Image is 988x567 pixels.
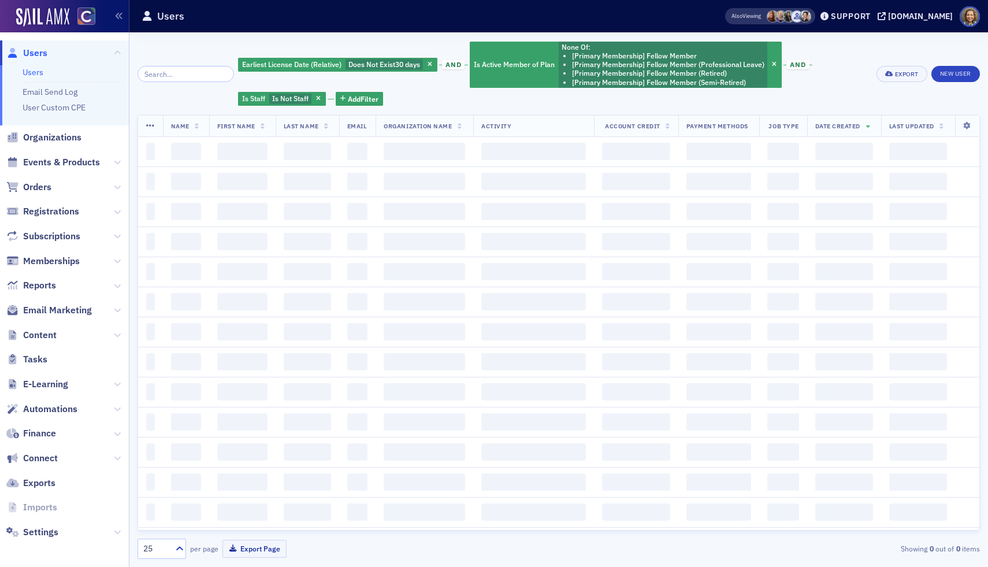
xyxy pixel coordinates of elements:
button: AddFilter [336,92,383,106]
span: ‌ [347,293,368,310]
span: ‌ [384,143,465,160]
span: ‌ [217,353,268,370]
span: ‌ [602,473,670,491]
a: User Custom CPE [23,102,86,113]
span: ‌ [284,143,331,160]
span: ‌ [481,473,586,491]
a: Reports [6,279,56,292]
span: ‌ [602,143,670,160]
span: ‌ [686,143,751,160]
span: ‌ [602,413,670,431]
span: ‌ [171,473,201,491]
span: ‌ [889,413,947,431]
span: ‌ [686,263,751,280]
a: Automations [6,403,77,416]
a: Tasks [6,353,47,366]
span: ‌ [686,443,751,461]
span: ‌ [815,173,873,190]
span: ‌ [384,233,465,250]
span: ‌ [815,443,873,461]
a: Exports [6,477,55,490]
span: Alicia Gelinas [775,10,787,23]
span: Finance [23,427,56,440]
span: ‌ [171,173,201,190]
span: ‌ [217,383,268,401]
span: ‌ [146,443,155,461]
span: ‌ [146,413,155,431]
button: and [439,60,468,69]
span: ‌ [146,263,155,280]
span: ‌ [481,233,586,250]
div: Export [895,71,919,77]
span: ‌ [481,293,586,310]
span: ‌ [384,263,465,280]
button: and [783,60,812,69]
span: ‌ [384,413,465,431]
a: Users [23,67,43,77]
img: SailAMX [16,8,69,27]
span: ‌ [347,173,368,190]
span: ‌ [146,143,155,160]
span: Organization Name [384,122,452,130]
span: ‌ [602,173,670,190]
span: ‌ [815,293,873,310]
span: Activity [481,122,511,130]
span: Reports [23,279,56,292]
li: [Primary Membership] Fellow Member (Professional Leave) [572,60,764,69]
a: Registrations [6,205,79,218]
span: First Name [217,122,255,130]
span: ‌ [347,473,368,491]
img: SailAMX [77,8,95,25]
span: ‌ [171,263,201,280]
span: Memberships [23,255,80,268]
span: ‌ [815,233,873,250]
span: ‌ [815,473,873,491]
span: ‌ [384,503,465,521]
span: ‌ [284,263,331,280]
a: Orders [6,181,51,194]
span: ‌ [384,383,465,401]
li: [Primary Membership] Fellow Member (Retired) [572,69,764,77]
input: Search… [138,66,234,82]
span: ‌ [347,263,368,280]
div: Showing out of items [707,543,980,554]
span: ‌ [767,443,799,461]
span: ‌ [481,323,586,340]
span: ‌ [767,143,799,160]
span: ‌ [284,293,331,310]
span: ‌ [481,503,586,521]
span: ‌ [146,473,155,491]
span: ‌ [217,503,268,521]
span: Email [347,122,367,130]
span: ‌ [347,383,368,401]
span: ‌ [602,503,670,521]
span: ‌ [481,143,586,160]
span: ‌ [815,503,873,521]
span: ‌ [815,383,873,401]
span: ‌ [217,323,268,340]
span: ‌ [284,413,331,431]
button: [DOMAIN_NAME] [878,12,957,20]
span: Tasks [23,353,47,366]
span: Payment Methods [686,122,748,130]
h1: Users [157,9,184,23]
a: New User [931,66,980,82]
span: ‌ [384,293,465,310]
strong: 0 [954,543,962,554]
span: Exports [23,477,55,490]
span: ‌ [815,263,873,280]
span: Last Updated [889,122,934,130]
span: ‌ [217,443,268,461]
strong: 0 [927,543,935,554]
span: ‌ [347,143,368,160]
a: Email Send Log [23,87,77,97]
a: E-Learning [6,378,68,391]
span: ‌ [889,323,947,340]
div: Also [731,12,742,20]
span: ‌ [284,503,331,521]
span: ‌ [767,473,799,491]
a: Organizations [6,131,81,144]
span: ‌ [767,263,799,280]
label: per page [190,543,218,554]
